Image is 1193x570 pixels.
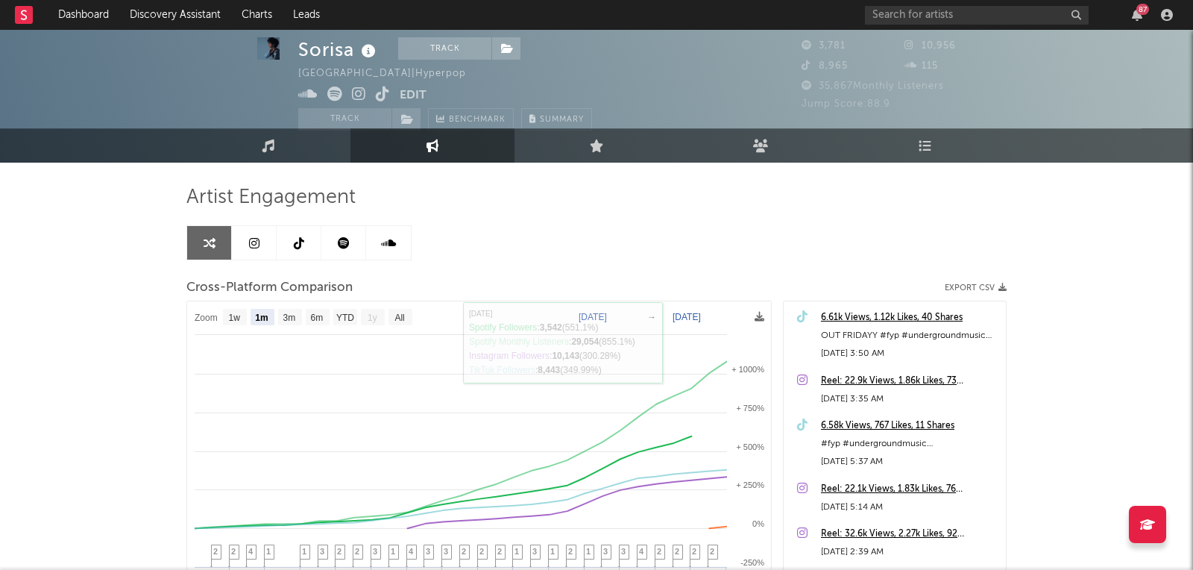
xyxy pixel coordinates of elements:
span: Jump Score: 88.9 [802,99,890,109]
span: 3 [603,547,608,556]
text: 0% [752,519,764,528]
text: Zoom [195,313,218,323]
div: [DATE] 3:35 AM [821,390,998,408]
text: 1m [255,313,268,323]
button: Track [298,108,391,131]
text: + 250% [736,480,764,489]
span: 1 [266,547,271,556]
span: 1 [514,547,519,556]
text: → [647,312,656,322]
button: 87 [1132,9,1142,21]
span: 10,956 [904,41,956,51]
span: 3,781 [802,41,846,51]
span: 1 [586,547,591,556]
span: 4 [409,547,413,556]
span: 4 [248,547,253,556]
text: [DATE] [579,312,607,322]
span: 1 [550,547,555,556]
a: Reel: 22.9k Views, 1.86k Likes, 73 Comments [821,372,998,390]
span: 2 [462,547,466,556]
div: [DATE] 5:37 AM [821,453,998,471]
span: 35,867 Monthly Listeners [802,81,944,91]
span: 2 [568,547,573,556]
span: 2 [692,547,696,556]
span: 2 [657,547,661,556]
span: 4 [639,547,643,556]
div: OUT FRIDAYY #fyp #undergroundmusic #undergroundartist #underground #2hollis [821,327,998,345]
button: Edit [400,87,426,105]
a: Benchmark [428,108,514,131]
span: 3 [621,547,626,556]
span: Benchmark [449,111,506,129]
div: #fyp #undergroundmusic #undergroundartist #underground #hyperpop [821,435,998,453]
text: 3m [283,313,296,323]
text: 6m [311,313,324,323]
span: 1 [302,547,306,556]
text: + 500% [736,442,764,451]
span: 2 [710,547,714,556]
span: Artist Engagement [186,189,356,207]
a: 6.58k Views, 767 Likes, 11 Shares [821,417,998,435]
button: Summary [521,108,592,131]
text: 1y [368,313,377,323]
span: 2 [355,547,359,556]
span: 2 [497,547,502,556]
span: 2 [213,547,218,556]
text: [DATE] [673,312,701,322]
div: [DATE] 3:50 AM [821,345,998,363]
text: + 1000% [731,365,764,374]
text: YTD [336,313,354,323]
button: Export CSV [945,284,1007,292]
span: Cross-Platform Comparison [186,279,353,297]
button: Track [398,37,491,60]
span: 2 [479,547,484,556]
div: [DATE] 5:14 AM [821,498,998,516]
text: 1w [229,313,241,323]
span: 3 [444,547,448,556]
div: 87 [1136,4,1149,15]
span: 8,965 [802,61,848,71]
a: Reel: 22.1k Views, 1.83k Likes, 76 Comments [821,480,998,498]
text: + 750% [736,404,764,413]
div: [DATE] 2:39 AM [821,543,998,561]
input: Search for artists [865,6,1089,25]
span: 1 [391,547,395,556]
text: All [394,313,404,323]
span: 3 [320,547,324,556]
span: 115 [904,61,938,71]
span: Summary [540,116,584,124]
span: 3 [373,547,377,556]
div: [GEOGRAPHIC_DATA] | Hyperpop [298,65,483,83]
a: 6.61k Views, 1.12k Likes, 40 Shares [821,309,998,327]
span: 3 [426,547,430,556]
div: Sorisa [298,37,380,62]
span: 2 [675,547,679,556]
a: Reel: 32.6k Views, 2.27k Likes, 92 Comments [821,525,998,543]
span: 3 [532,547,537,556]
span: 2 [231,547,236,556]
span: 2 [337,547,341,556]
text: -250% [740,558,764,567]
